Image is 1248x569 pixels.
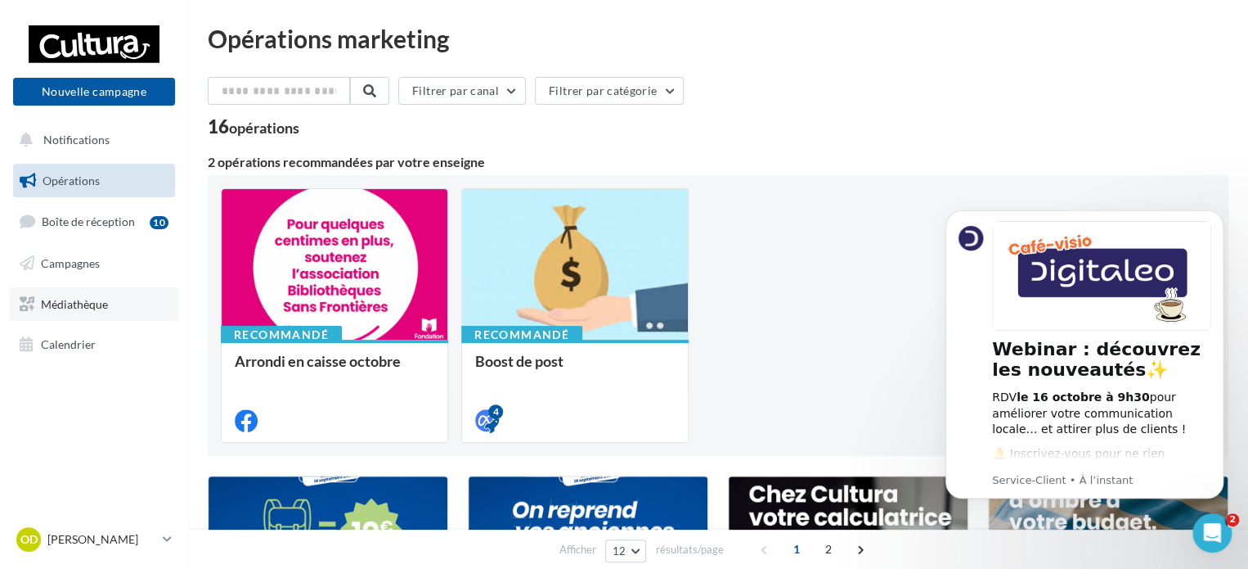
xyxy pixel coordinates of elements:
[10,327,178,362] a: Calendrier
[10,204,178,239] a: Boîte de réception10
[10,287,178,322] a: Médiathèque
[10,123,172,157] button: Notifications
[41,296,108,310] span: Médiathèque
[42,215,135,228] span: Boîte de réception
[208,26,1228,51] div: Opérations marketing
[229,120,299,135] div: opérations
[13,524,175,555] a: OD [PERSON_NAME]
[655,542,723,558] span: résultats/page
[783,536,810,562] span: 1
[20,531,38,548] span: OD
[13,78,175,106] button: Nouvelle campagne
[43,133,110,147] span: Notifications
[235,353,434,386] div: Arrondi en caisse octobre
[208,118,299,136] div: 16
[461,326,582,344] div: Recommandé
[41,256,100,270] span: Campagnes
[398,77,526,105] button: Filtrer par canal
[41,337,96,351] span: Calendrier
[488,404,503,419] div: 4
[10,246,178,281] a: Campagnes
[605,540,647,562] button: 12
[150,216,168,229] div: 10
[535,77,684,105] button: Filtrer par catégorie
[1226,513,1239,526] span: 2
[1192,513,1232,553] iframe: Intercom live chat
[10,164,178,198] a: Opérations
[208,156,1228,169] div: 2 opérations recommandées par votre enseigne
[221,326,342,344] div: Recommandé
[47,531,156,548] p: [PERSON_NAME]
[815,536,842,562] span: 2
[43,174,100,187] span: Opérations
[559,542,596,558] span: Afficher
[921,190,1248,561] iframe: Intercom notifications message
[613,544,626,558] span: 12
[475,353,675,386] div: Boost de post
